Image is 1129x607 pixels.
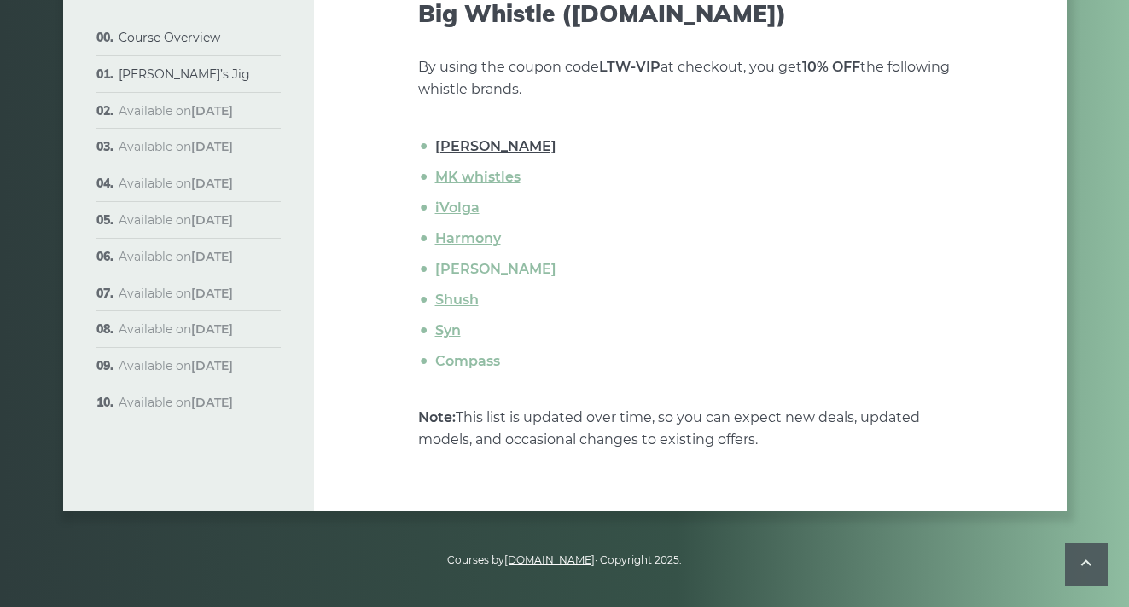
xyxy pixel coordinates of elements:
a: [DOMAIN_NAME] [504,553,595,566]
a: [PERSON_NAME]’s Jig [119,66,250,82]
p: This list is updated over time, so you can expect new deals, updated models, and occasional chang... [418,407,963,451]
strong: [DATE] [191,395,233,410]
span: Available on [119,321,233,337]
a: Compass [435,353,500,369]
span: Available on [119,395,233,410]
span: Available on [119,139,233,154]
strong: [DATE] [191,321,233,337]
strong: Note: [418,409,456,425]
span: Available on [119,358,233,373]
strong: [DATE] [191,212,233,228]
a: Course Overview [119,30,220,45]
p: Courses by · Copyright 2025. [84,552,1046,569]
a: Harmony [435,230,501,246]
strong: [DATE] [191,103,233,119]
strong: [DATE] [191,249,233,264]
strong: 10% OFF [802,59,860,75]
span: Available on [119,212,233,228]
span: Available on [119,176,233,191]
span: Available on [119,286,233,301]
a: MK whistles [435,169,521,185]
strong: [DATE] [191,286,233,301]
strong: [DATE] [191,139,233,154]
a: [PERSON_NAME] [435,138,556,154]
a: [PERSON_NAME] [435,261,556,277]
a: Shush [435,292,479,308]
span: Available on [119,249,233,264]
a: Syn [435,322,461,338]
span: Available on [119,103,233,119]
strong: [DATE] [191,358,233,373]
a: iVolga [435,199,480,216]
p: By using the coupon code at checkout, you get the following whistle brands. [418,56,963,101]
strong: LTW-VIP [599,59,661,75]
strong: [DATE] [191,176,233,191]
